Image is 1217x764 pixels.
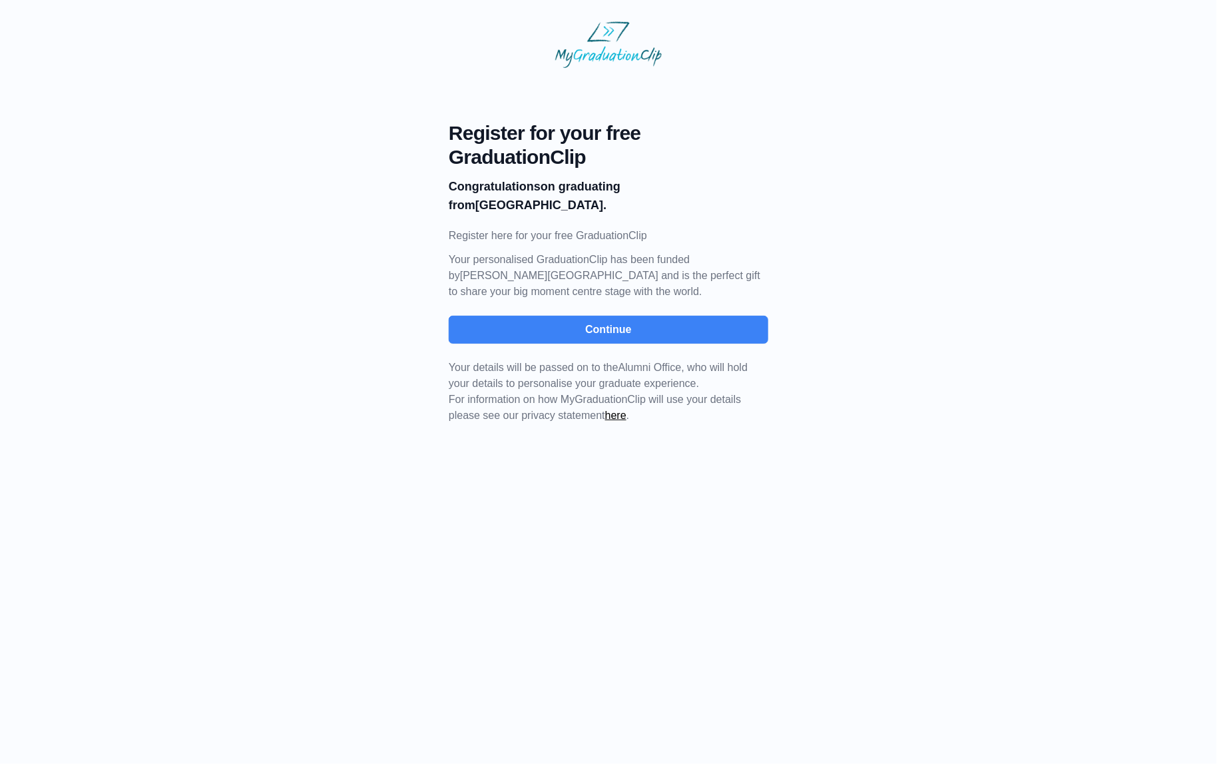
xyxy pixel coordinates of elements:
[555,21,662,68] img: MyGraduationClip
[449,362,748,421] span: For information on how MyGraduationClip will use your details please see our privacy statement .
[449,252,768,300] p: Your personalised GraduationClip has been funded by [PERSON_NAME][GEOGRAPHIC_DATA] and is the per...
[449,362,748,389] span: Your details will be passed on to the , who will hold your details to personalise your graduate e...
[449,145,768,169] span: GraduationClip
[449,177,768,214] p: on graduating from [GEOGRAPHIC_DATA].
[618,362,682,373] span: Alumni Office
[449,228,768,244] p: Register here for your free GraduationClip
[605,410,626,421] a: here
[449,180,541,193] b: Congratulations
[449,316,768,344] button: Continue
[449,121,768,145] span: Register for your free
